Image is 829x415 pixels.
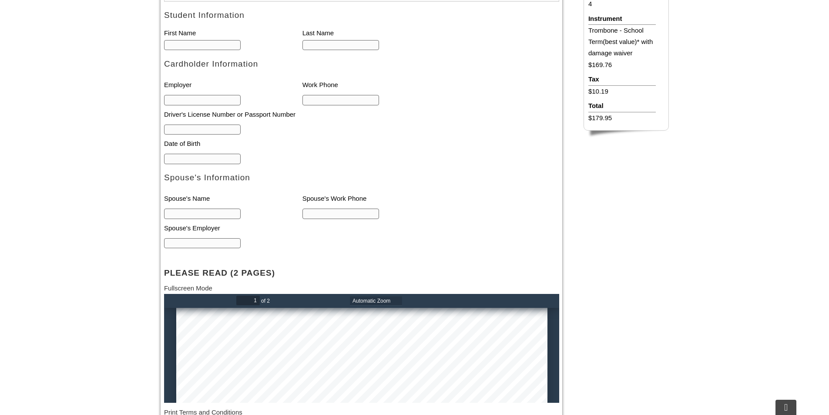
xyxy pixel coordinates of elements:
[186,2,248,11] select: Zoom
[588,112,656,124] li: $179.95
[588,86,656,97] li: $10.19
[164,268,275,277] strong: PLEASE READ (2 PAGES)
[588,100,656,112] li: Total
[164,219,413,237] li: Spouse's Employer
[164,172,559,183] h2: Spouse's Information
[164,76,302,94] li: Employer
[72,2,96,11] input: Page
[302,76,441,94] li: Work Phone
[302,190,441,208] li: Spouse's Work Phone
[302,27,441,39] li: Last Name
[164,284,212,292] a: Fullscreen Mode
[164,190,302,208] li: Spouse's Name
[588,13,656,25] li: Instrument
[588,25,656,71] li: Trombone - School Term(best value)* with damage waiver $169.76
[164,135,413,153] li: Date of Birth
[164,105,413,123] li: Driver's License Number or Passport Number
[96,2,109,12] span: of 2
[164,27,302,39] li: First Name
[164,59,559,70] h2: Cardholder Information
[584,131,669,138] img: sidebar-footer.png
[588,74,656,85] li: Tax
[164,10,559,21] h2: Student Information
